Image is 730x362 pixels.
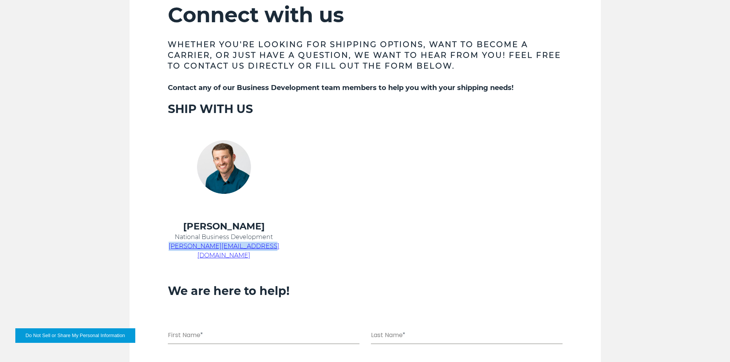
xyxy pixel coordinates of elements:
button: Do Not Sell or Share My Personal Information [15,328,135,343]
h5: Contact any of our Business Development team members to help you with your shipping needs! [168,83,563,93]
h3: SHIP WITH US [168,102,563,116]
p: National Business Development [168,233,280,242]
a: [PERSON_NAME][EMAIL_ADDRESS][DOMAIN_NAME] [169,242,279,259]
h3: We are here to help! [168,284,563,298]
h4: [PERSON_NAME] [168,220,280,233]
h2: Connect with us [168,2,563,28]
h3: Whether you're looking for shipping options, want to become a carrier, or just have a question, w... [168,39,563,71]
